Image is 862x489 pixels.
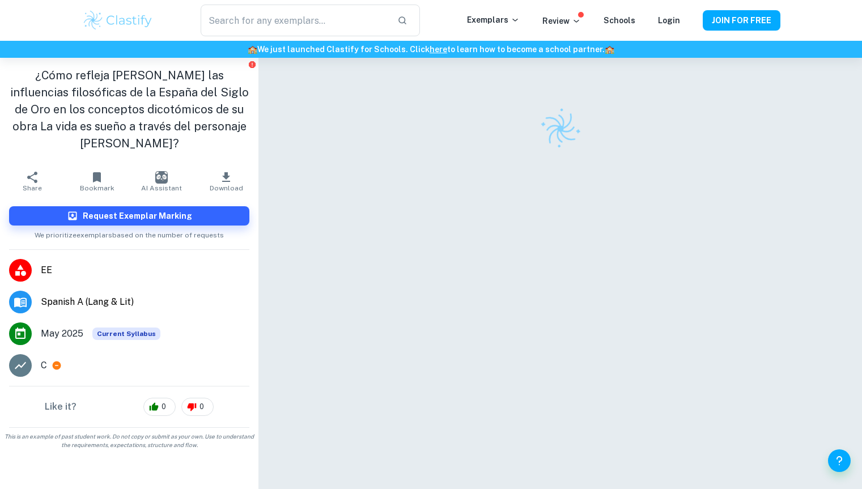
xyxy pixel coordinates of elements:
[248,45,257,54] span: 🏫
[201,5,388,36] input: Search for any exemplars...
[80,184,114,192] span: Bookmark
[9,67,249,152] h1: ¿Cómo refleja [PERSON_NAME] las influencias filosóficas de la España del Siglo de Oro en los conc...
[92,328,160,340] div: This exemplar is based on the current syllabus. Feel free to refer to it for inspiration/ideas wh...
[155,401,172,413] span: 0
[467,14,520,26] p: Exemplars
[41,359,47,372] p: C
[65,165,129,197] button: Bookmark
[430,45,447,54] a: here
[141,184,182,192] span: AI Assistant
[604,16,635,25] a: Schools
[533,101,588,156] img: Clastify logo
[35,226,224,240] span: We prioritize exemplars based on the number of requests
[143,398,176,416] div: 0
[194,165,258,197] button: Download
[82,9,154,32] img: Clastify logo
[129,165,194,197] button: AI Assistant
[45,400,77,414] h6: Like it?
[92,328,160,340] span: Current Syllabus
[41,295,249,309] span: Spanish A (Lang & Lit)
[193,401,210,413] span: 0
[605,45,614,54] span: 🏫
[542,15,581,27] p: Review
[210,184,243,192] span: Download
[181,398,214,416] div: 0
[2,43,860,56] h6: We just launched Clastify for Schools. Click to learn how to become a school partner.
[155,171,168,184] img: AI Assistant
[248,60,256,69] button: Report issue
[5,432,254,449] span: This is an example of past student work. Do not copy or submit as your own. Use to understand the...
[41,327,83,341] span: May 2025
[41,263,249,277] span: EE
[828,449,851,472] button: Help and Feedback
[23,184,42,192] span: Share
[83,210,192,222] h6: Request Exemplar Marking
[658,16,680,25] a: Login
[9,206,249,226] button: Request Exemplar Marking
[703,10,780,31] button: JOIN FOR FREE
